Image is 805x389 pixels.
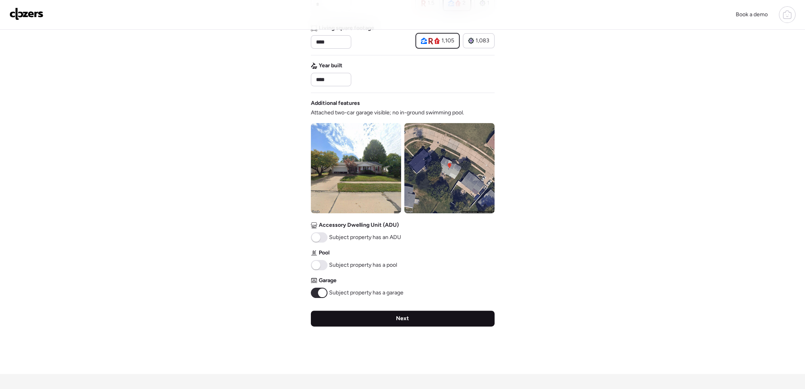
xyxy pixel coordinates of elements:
span: 1,083 [476,37,489,45]
span: Book a demo [736,11,768,18]
img: Logo [10,8,44,20]
span: Garage [319,277,337,285]
span: Additional features [311,99,360,107]
span: Accessory Dwelling Unit (ADU) [319,221,399,229]
span: Subject property has an ADU [329,233,401,241]
span: Subject property has a garage [329,289,403,297]
span: Pool [319,249,329,257]
span: Attached two-car garage visible; no in-ground swimming pool. [311,109,464,117]
span: Next [396,315,409,323]
span: 1,105 [442,37,454,45]
span: Subject property has a pool [329,261,397,269]
span: Year built [319,62,343,70]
